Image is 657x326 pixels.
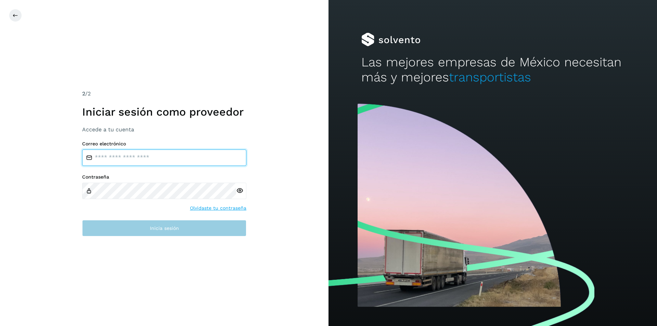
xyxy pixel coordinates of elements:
h3: Accede a tu cuenta [82,126,246,133]
h2: Las mejores empresas de México necesitan más y mejores [361,55,624,85]
h1: Iniciar sesión como proveedor [82,105,246,118]
button: Inicia sesión [82,220,246,236]
span: 2 [82,90,85,97]
label: Correo electrónico [82,141,246,147]
span: Inicia sesión [150,226,179,231]
label: Contraseña [82,174,246,180]
div: /2 [82,90,246,98]
span: transportistas [449,70,531,84]
a: Olvidaste tu contraseña [190,205,246,212]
